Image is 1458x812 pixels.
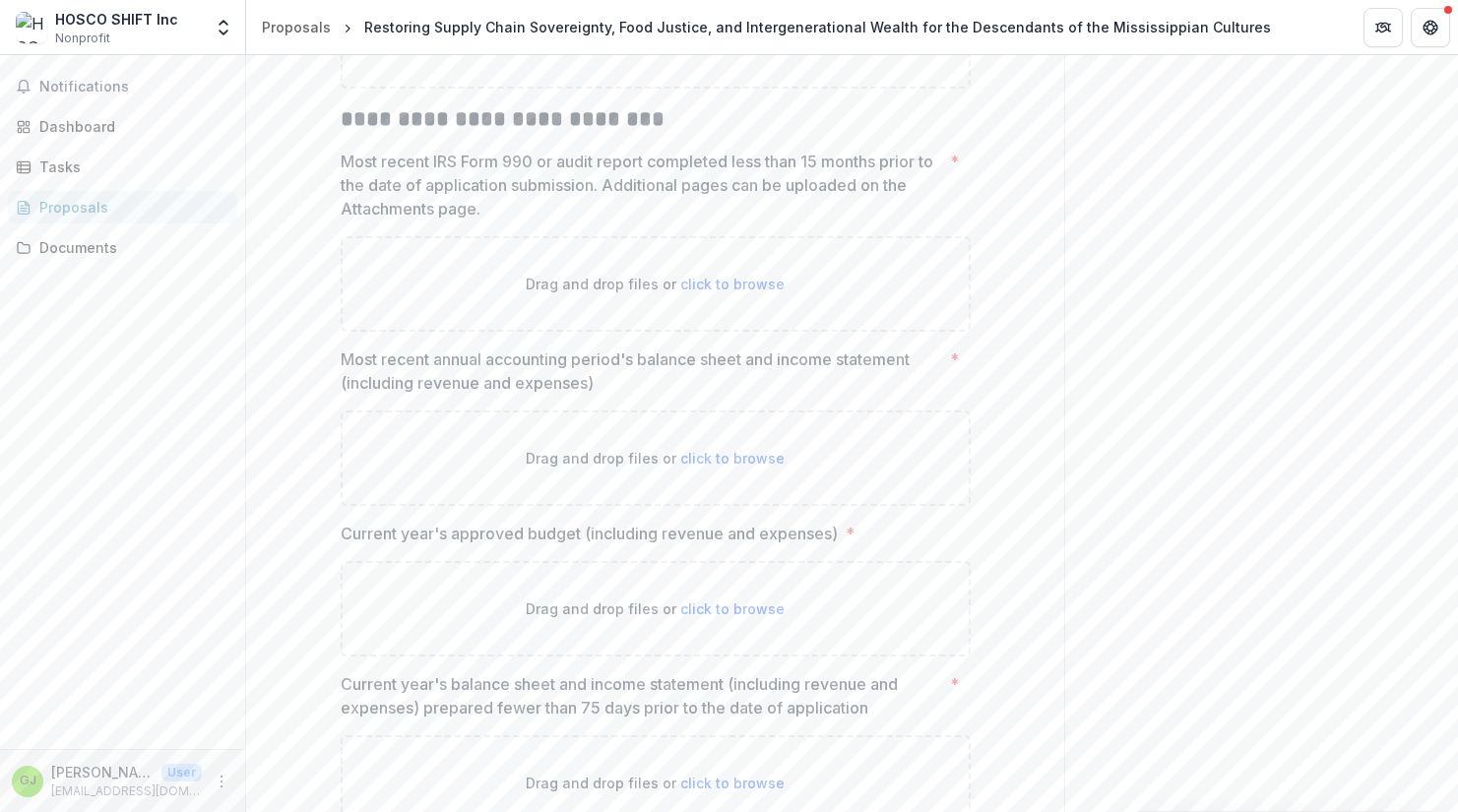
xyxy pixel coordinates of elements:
[341,522,838,545] p: Current year's approved budget (including revenue and expenses)
[51,782,202,800] p: [EMAIL_ADDRESS][DOMAIN_NAME]
[1363,8,1403,47] button: Partners
[39,156,222,177] div: Tasks
[680,450,785,467] span: click to browse
[364,17,1271,37] div: Restoring Supply Chain Sovereignty, Food Justice, and Intergenerational Wealth for the Descendant...
[51,762,154,782] p: [PERSON_NAME]
[262,17,331,37] div: Proposals
[526,448,785,468] p: Drag and drop files or
[341,150,942,220] p: Most recent IRS Form 990 or audit report completed less than 15 months prior to the date of appli...
[8,151,237,183] a: Tasks
[1411,8,1450,47] button: Get Help
[526,274,785,294] p: Drag and drop files or
[254,13,1279,41] nav: breadcrumb
[16,12,47,43] img: HOSCO SHIFT Inc
[526,598,785,619] p: Drag and drop files or
[55,30,110,47] span: Nonprofit
[680,775,785,791] span: click to browse
[8,231,237,264] a: Documents
[39,197,222,218] div: Proposals
[680,276,785,292] span: click to browse
[680,600,785,617] span: click to browse
[39,116,222,137] div: Dashboard
[161,764,202,781] p: User
[210,8,237,47] button: Open entity switcher
[20,775,36,787] div: Gibron Jones
[39,79,229,95] span: Notifications
[8,71,237,102] button: Notifications
[8,191,237,223] a: Proposals
[55,9,178,30] div: HOSCO SHIFT Inc
[8,110,237,143] a: Dashboard
[341,347,942,395] p: Most recent annual accounting period's balance sheet and income statement (including revenue and ...
[341,672,942,719] p: Current year's balance sheet and income statement (including revenue and expenses) prepared fewer...
[254,13,339,41] a: Proposals
[210,770,233,793] button: More
[526,773,785,793] p: Drag and drop files or
[39,237,222,258] div: Documents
